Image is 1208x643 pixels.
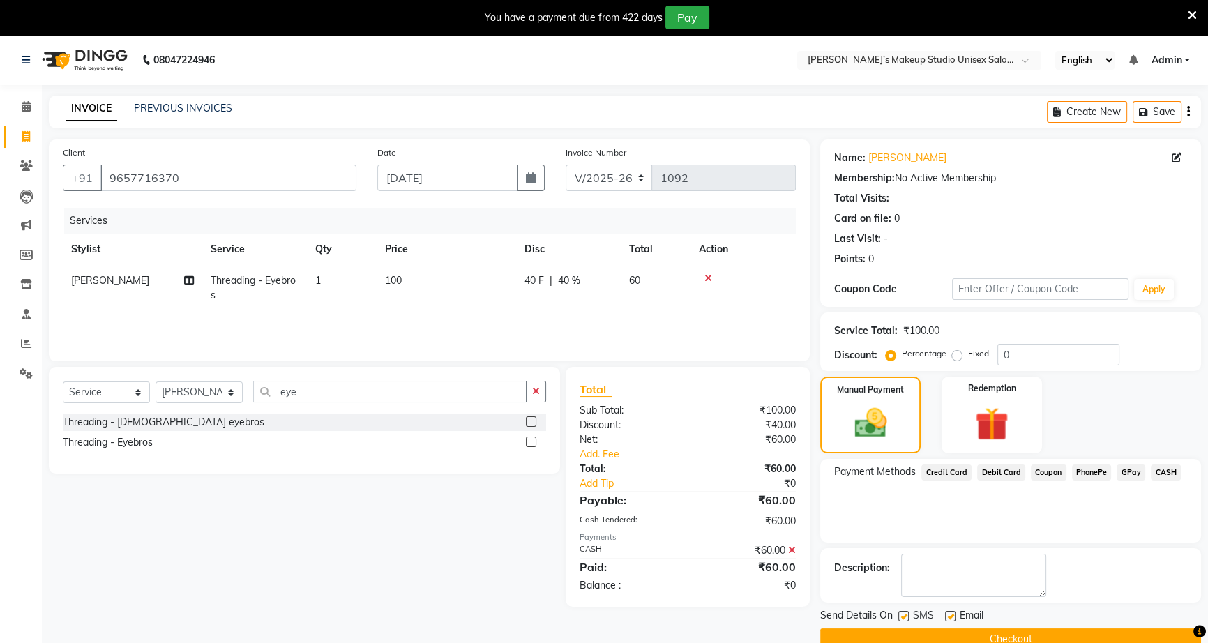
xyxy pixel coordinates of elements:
label: Redemption [968,382,1016,395]
span: 100 [385,274,402,287]
span: 40 F [524,273,544,288]
b: 08047224946 [153,40,215,80]
img: logo [36,40,131,80]
div: Last Visit: [834,232,881,246]
input: Search by Name/Mobile/Email/Code [100,165,356,191]
span: CASH [1151,464,1181,481]
span: Debit Card [977,464,1025,481]
div: ₹60.00 [688,462,806,476]
span: 40 % [558,273,580,288]
div: Discount: [834,348,877,363]
div: ₹0 [707,476,806,491]
th: Total [621,234,690,265]
input: Search or Scan [253,381,527,402]
span: | [550,273,552,288]
div: Name: [834,151,866,165]
div: No Active Membership [834,171,1187,186]
span: Total [580,382,612,397]
div: ₹60.00 [688,559,806,575]
th: Action [690,234,796,265]
div: ₹60.00 [688,432,806,447]
div: Net: [569,432,688,447]
div: Total Visits: [834,191,889,206]
div: - [884,232,888,246]
span: Send Details On [820,608,893,626]
div: Coupon Code [834,282,952,296]
div: Membership: [834,171,895,186]
th: Stylist [63,234,202,265]
div: Threading - [DEMOGRAPHIC_DATA] eyebros [63,415,264,430]
a: Add Tip [569,476,708,491]
img: _gift.svg [965,403,1019,445]
div: Sub Total: [569,403,688,418]
label: Date [377,146,396,159]
span: Credit Card [921,464,972,481]
span: [PERSON_NAME] [71,274,149,287]
div: ₹60.00 [688,514,806,529]
label: Invoice Number [566,146,626,159]
div: ₹40.00 [688,418,806,432]
div: Paid: [569,559,688,575]
div: Total: [569,462,688,476]
a: Add. Fee [569,447,807,462]
label: Fixed [968,347,989,360]
label: Client [63,146,85,159]
span: Admin [1151,53,1181,68]
div: Balance : [569,578,688,593]
span: Threading - Eyebros [211,274,296,301]
span: SMS [913,608,934,626]
button: Save [1133,101,1181,123]
img: _cash.svg [845,404,897,441]
div: Threading - Eyebros [63,435,153,450]
div: ₹60.00 [688,543,806,558]
div: ₹0 [688,578,806,593]
div: You have a payment due from 422 days [485,10,663,25]
th: Service [202,234,307,265]
span: 60 [629,274,640,287]
a: INVOICE [66,96,117,121]
div: Card on file: [834,211,891,226]
div: 0 [868,252,874,266]
label: Manual Payment [837,384,904,396]
th: Disc [516,234,621,265]
div: ₹100.00 [688,403,806,418]
div: ₹100.00 [903,324,939,338]
input: Enter Offer / Coupon Code [952,278,1128,300]
span: Payment Methods [834,464,916,479]
div: ₹60.00 [688,492,806,508]
div: CASH [569,543,688,558]
button: Apply [1134,279,1174,300]
span: GPay [1117,464,1145,481]
span: 1 [315,274,321,287]
div: Description: [834,561,890,575]
span: Coupon [1031,464,1066,481]
a: [PERSON_NAME] [868,151,946,165]
th: Qty [307,234,377,265]
div: Cash Tendered: [569,514,688,529]
div: Points: [834,252,866,266]
span: Email [960,608,983,626]
div: Discount: [569,418,688,432]
div: Payments [580,531,796,543]
div: Service Total: [834,324,898,338]
div: Payable: [569,492,688,508]
button: Pay [665,6,709,29]
button: +91 [63,165,102,191]
div: Services [64,208,806,234]
button: Create New [1047,101,1127,123]
span: PhonePe [1072,464,1112,481]
th: Price [377,234,516,265]
div: 0 [894,211,900,226]
a: PREVIOUS INVOICES [134,102,232,114]
label: Percentage [902,347,946,360]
